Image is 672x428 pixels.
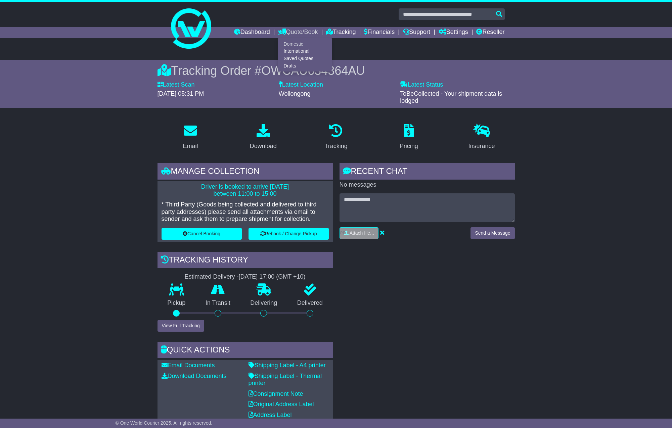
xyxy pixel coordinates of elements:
div: Email [183,142,198,151]
div: Manage collection [158,163,333,181]
div: Pricing [400,142,418,151]
a: Tracking [326,27,356,38]
p: * Third Party (Goods being collected and delivered to third party addresses) please send all atta... [162,201,329,223]
span: OWCAU634364AU [261,64,365,78]
a: Tracking [320,122,352,153]
a: Original Address Label [249,401,314,408]
a: Shipping Label - A4 printer [249,362,326,369]
button: View Full Tracking [158,320,204,332]
a: Pricing [395,122,422,153]
a: Domestic [278,40,331,48]
label: Latest Scan [158,81,195,89]
a: Reseller [476,27,504,38]
div: Quick Actions [158,342,333,360]
div: Quote/Book [278,38,332,72]
button: Rebook / Change Pickup [249,228,329,240]
p: Pickup [158,299,196,307]
div: Tracking [324,142,347,151]
label: Latest Location [279,81,323,89]
span: ToBeCollected - Your shipment data is lodged [400,90,502,104]
div: Insurance [468,142,495,151]
a: Download Documents [162,373,227,379]
p: No messages [340,181,515,189]
a: Settings [439,27,468,38]
p: Delivering [240,299,287,307]
div: Download [250,142,277,151]
a: Email Documents [162,362,215,369]
button: Send a Message [471,227,514,239]
p: In Transit [195,299,240,307]
div: Tracking history [158,252,333,270]
p: Delivered [287,299,333,307]
a: Consignment Note [249,390,303,397]
a: Email [178,122,202,153]
a: Insurance [464,122,499,153]
a: Shipping Label - Thermal printer [249,373,322,387]
div: RECENT CHAT [340,163,515,181]
a: Saved Quotes [278,55,331,62]
a: Download [245,122,281,153]
p: Driver is booked to arrive [DATE] between 11:00 to 15:00 [162,183,329,198]
a: Address Label [249,412,292,418]
a: Financials [364,27,395,38]
div: Tracking Order # [158,63,515,78]
a: Quote/Book [278,27,318,38]
button: Cancel Booking [162,228,242,240]
div: [DATE] 17:00 (GMT +10) [239,273,306,281]
a: International [278,48,331,55]
label: Latest Status [400,81,443,89]
div: Estimated Delivery - [158,273,333,281]
span: Wollongong [279,90,311,97]
a: Support [403,27,430,38]
a: Drafts [278,62,331,69]
span: [DATE] 05:31 PM [158,90,204,97]
a: Dashboard [234,27,270,38]
span: © One World Courier 2025. All rights reserved. [116,420,213,426]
